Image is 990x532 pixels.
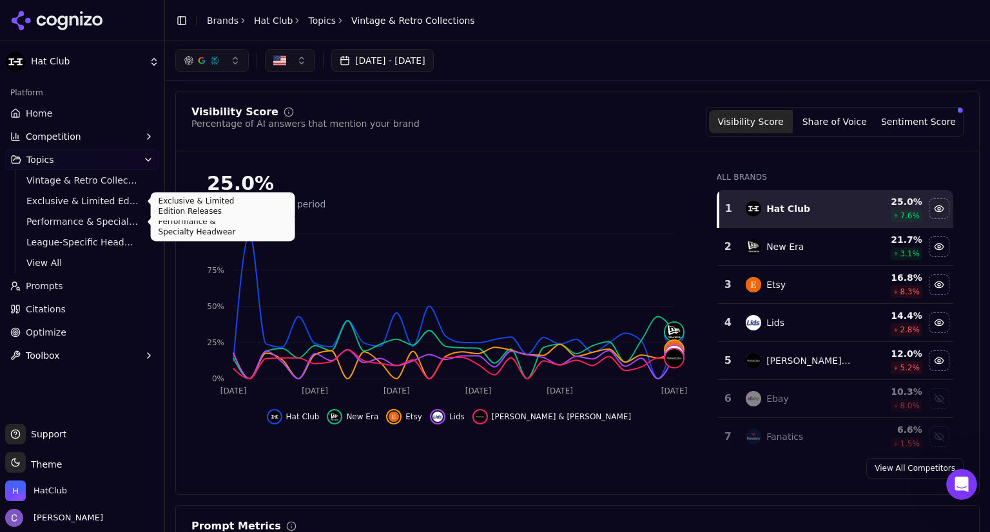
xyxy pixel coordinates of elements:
[718,342,953,380] tr: 5mitchell & ness[PERSON_NAME] & [PERSON_NAME]12.0%5.2%Hide mitchell & ness data
[31,56,144,68] span: Hat Club
[5,149,159,170] button: Topics
[21,171,144,189] a: Vintage & Retro Collections
[43,296,79,310] div: Cognizo
[207,172,691,195] div: 25.0%
[862,195,922,208] div: 25.0 %
[23,291,39,307] img: Deniz avatar
[15,379,41,404] img: Profile image for Alp
[472,409,631,424] button: Hide mitchell & ness data
[168,426,218,435] span: Messages
[723,353,733,368] div: 5
[5,509,103,527] button: Open user button
[5,480,26,501] img: HatClub
[34,485,67,497] span: HatClub
[862,309,922,322] div: 14.4 %
[718,418,953,456] tr: 7fanaticsFanatics6.6%1.5%Show fanatics data
[718,304,953,342] tr: 4lidsLids14.4%2.8%Hide lids data
[547,386,573,395] tspan: [DATE]
[900,287,920,297] span: 8.3 %
[302,386,328,395] tspan: [DATE]
[21,254,144,272] a: View All
[661,386,688,395] tspan: [DATE]
[26,280,63,292] span: Prompts
[26,130,81,143] span: Competition
[28,512,103,524] span: [PERSON_NAME]
[51,426,77,435] span: Home
[43,284,576,294] span: You’ll get replies here and in your email: ✉️ [EMAIL_ADDRESS][DOMAIN_NAME] Our usual reply time 🕒...
[718,266,953,304] tr: 3etsyEtsy16.8%8.3%Hide etsy data
[286,412,320,422] span: Hat Club
[46,46,133,56] span: Thanks and same!!
[475,412,485,422] img: mitchell & ness
[46,392,60,405] div: Alp
[15,93,41,119] img: Profile image for Alp
[21,233,144,251] a: League-Specific Headwear
[793,110,877,133] button: Share of Voice
[26,303,66,316] span: Citations
[95,6,165,28] h1: Messages
[267,409,320,424] button: Hide hat club data
[220,386,247,395] tspan: [DATE]
[159,216,287,237] p: Performance & Specialty Headwear
[26,428,66,441] span: Support
[929,312,949,333] button: Hide lids data
[5,52,26,72] img: Hat Club
[862,233,922,246] div: 21.7 %
[26,174,139,187] span: Vintage & Retro Collections
[718,380,953,418] tr: 6ebayEbay10.3%8.0%Show ebay data
[15,331,41,357] img: Profile image for Alp
[862,347,922,360] div: 12.0 %
[449,412,465,422] span: Lids
[63,153,99,167] div: • [DATE]
[665,346,683,364] img: lids
[877,110,960,133] button: Sentiment Score
[717,172,953,182] div: All Brands
[63,58,99,71] div: • [DATE]
[46,153,60,167] div: Alp
[5,299,159,319] a: Citations
[46,379,61,390] span: thx
[26,195,139,207] span: Exclusive & Limited Edition Releases
[5,509,23,527] img: Chris Hayes
[665,323,683,341] img: new era
[766,392,789,405] div: Ebay
[59,355,199,381] button: Send us a message
[15,236,41,261] img: Profile image for Alp
[5,480,67,501] button: Open organization switcher
[862,271,922,284] div: 16.8 %
[351,14,475,27] span: Vintage & Retro Collections
[900,249,920,259] span: 3.1 %
[346,412,378,422] span: New Era
[26,153,54,166] span: Topics
[929,426,949,447] button: Show fanatics data
[46,332,277,342] span: It should be fixed now. Thanks for letting me know!
[15,188,41,214] img: Profile image for Alp
[766,316,784,329] div: Lids
[718,228,953,266] tr: 2new eraNew Era21.7%3.1%Hide new era data
[723,391,733,406] div: 6
[63,249,99,262] div: • [DATE]
[900,363,920,373] span: 5.2 %
[665,341,683,359] img: etsy
[709,110,793,133] button: Visibility Score
[26,256,139,269] span: View All
[26,349,60,362] span: Toolbox
[389,412,399,422] img: etsy
[26,459,62,470] span: Theme
[207,338,224,347] tspan: 25%
[46,236,465,247] span: Hey [PERSON_NAME], very sorry about that. Here is a scheduling link: [URL][DOMAIN_NAME]
[63,201,99,214] div: • [DATE]
[492,412,631,422] span: [PERSON_NAME] & [PERSON_NAME]
[405,412,422,422] span: Etsy
[191,107,278,117] div: Visibility Score
[327,409,378,424] button: Hide new era data
[386,409,422,424] button: Hide etsy data
[26,236,139,249] span: League-Specific Headwear
[21,192,144,210] a: Exclusive & Limited Edition Releases
[81,296,117,310] div: • [DATE]
[718,190,953,228] tr: 1hat clubHat Club25.0%7.6%Hide hat club data
[14,291,29,307] img: Alp avatar
[723,315,733,330] div: 4
[465,386,492,395] tspan: [DATE]
[46,58,60,71] div: Alp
